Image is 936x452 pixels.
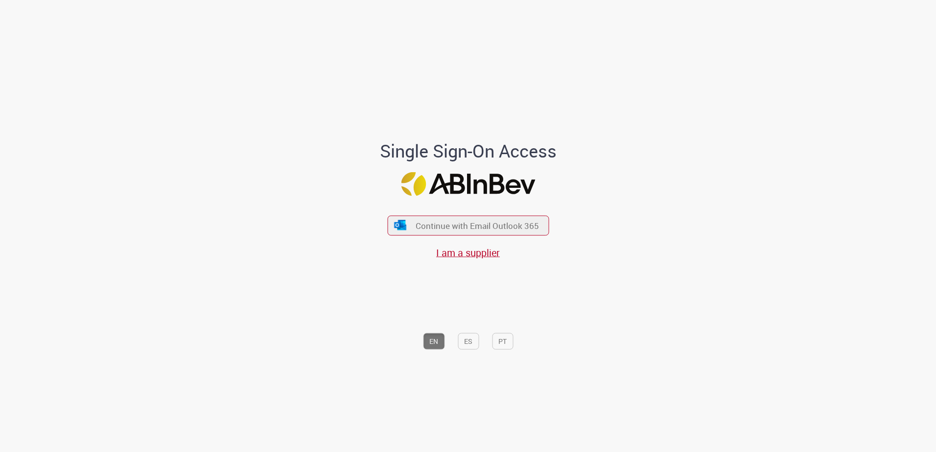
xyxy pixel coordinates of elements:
[401,172,535,196] img: Logo ABInBev
[332,141,604,160] h1: Single Sign-On Access
[394,220,407,230] img: ícone Azure/Microsoft 360
[423,333,445,349] button: EN
[416,220,539,231] span: Continue with Email Outlook 365
[492,333,513,349] button: PT
[458,333,479,349] button: ES
[436,246,500,259] a: I am a supplier
[387,215,549,235] button: ícone Azure/Microsoft 360 Continue with Email Outlook 365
